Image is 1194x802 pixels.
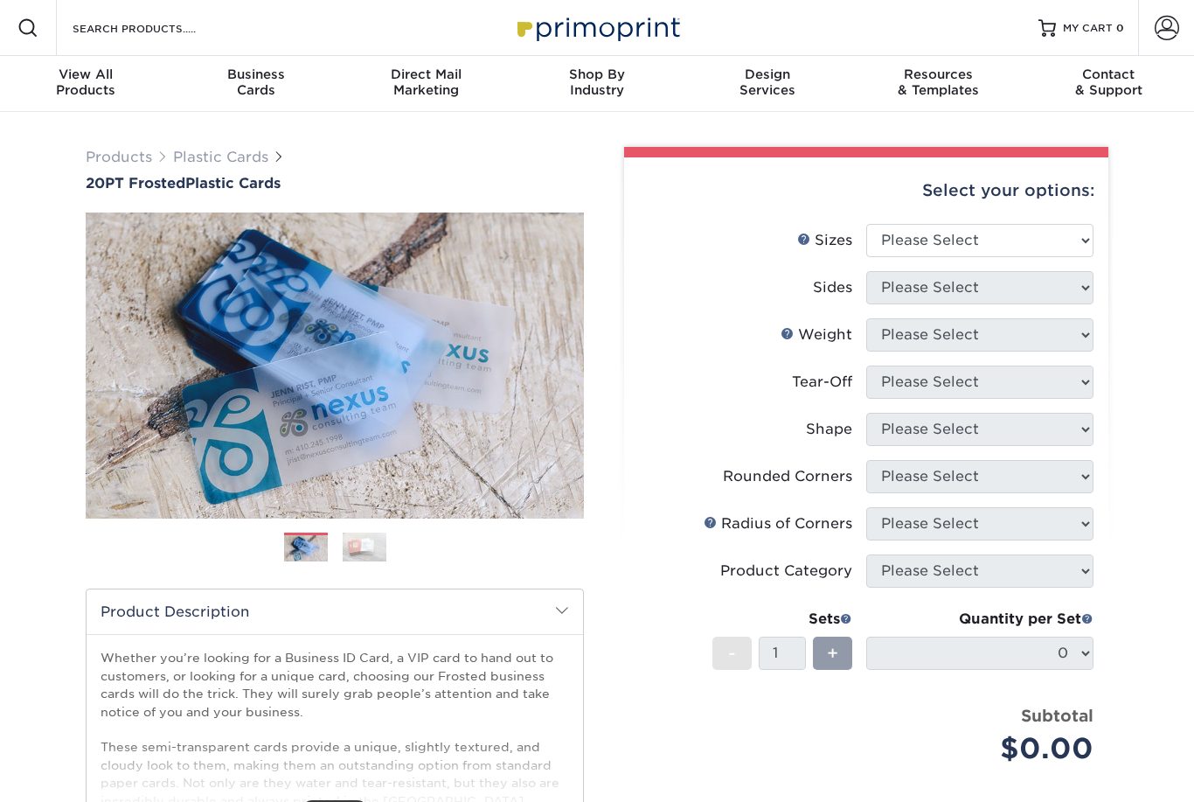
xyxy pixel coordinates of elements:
[723,466,852,487] div: Rounded Corners
[1024,66,1194,82] span: Contact
[511,66,682,82] span: Shop By
[511,56,682,112] a: Shop ByIndustry
[853,66,1024,98] div: & Templates
[683,66,853,98] div: Services
[86,193,584,538] img: 20PT Frosted 01
[284,534,328,564] img: Plastic Cards 01
[728,640,736,666] span: -
[683,66,853,82] span: Design
[866,609,1093,630] div: Quantity per Set
[86,175,584,192] h1: Plastic Cards
[1021,706,1093,725] strong: Subtotal
[827,640,838,666] span: +
[86,149,152,165] a: Products
[792,372,852,393] div: Tear-Off
[704,513,852,534] div: Radius of Corners
[853,56,1024,112] a: Resources& Templates
[341,66,511,98] div: Marketing
[683,56,853,112] a: DesignServices
[87,589,583,634] h2: Product Description
[510,9,684,46] img: Primoprint
[170,66,341,98] div: Cards
[343,532,386,562] img: Plastic Cards 02
[1024,66,1194,98] div: & Support
[853,66,1024,82] span: Resources
[781,324,852,345] div: Weight
[71,17,241,38] input: SEARCH PRODUCTS.....
[173,149,268,165] a: Plastic Cards
[879,728,1093,770] div: $0.00
[797,230,852,251] div: Sizes
[1063,21,1113,36] span: MY CART
[170,66,341,82] span: Business
[813,277,852,298] div: Sides
[712,609,852,630] div: Sets
[1116,22,1124,34] span: 0
[806,419,852,440] div: Shape
[1024,56,1194,112] a: Contact& Support
[86,175,185,192] span: 20PT Frosted
[511,66,682,98] div: Industry
[638,157,1094,224] div: Select your options:
[170,56,341,112] a: BusinessCards
[720,561,852,582] div: Product Category
[86,175,584,192] a: 20PT FrostedPlastic Cards
[341,56,511,112] a: Direct MailMarketing
[341,66,511,82] span: Direct Mail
